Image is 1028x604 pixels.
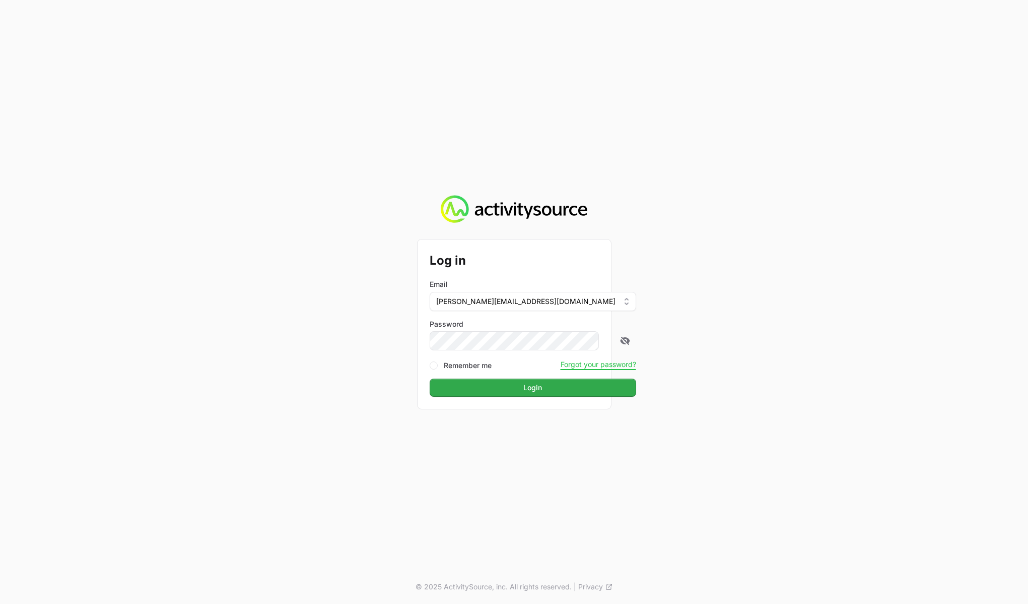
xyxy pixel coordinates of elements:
[430,292,636,311] button: [PERSON_NAME][EMAIL_ADDRESS][DOMAIN_NAME]
[416,582,572,592] p: © 2025 ActivitySource, inc. All rights reserved.
[578,582,613,592] a: Privacy
[561,360,636,369] button: Forgot your password?
[441,195,587,223] img: Activity Source
[436,382,630,394] span: Login
[430,379,636,397] button: Login
[574,582,576,592] span: |
[430,319,636,329] label: Password
[444,360,492,371] label: Remember me
[430,252,636,270] h2: Log in
[436,296,615,307] span: [PERSON_NAME][EMAIL_ADDRESS][DOMAIN_NAME]
[430,279,448,289] label: Email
